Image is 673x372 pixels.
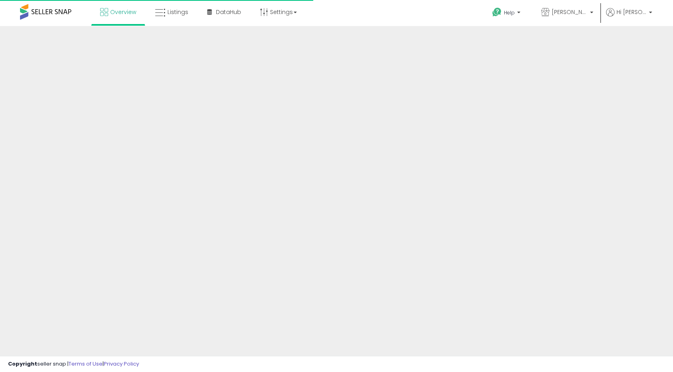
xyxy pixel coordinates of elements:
[606,8,652,26] a: Hi [PERSON_NAME]
[552,8,588,16] span: [PERSON_NAME] STORE
[216,8,241,16] span: DataHub
[492,7,502,17] i: Get Help
[110,8,136,16] span: Overview
[504,9,515,16] span: Help
[617,8,647,16] span: Hi [PERSON_NAME]
[167,8,188,16] span: Listings
[486,1,528,26] a: Help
